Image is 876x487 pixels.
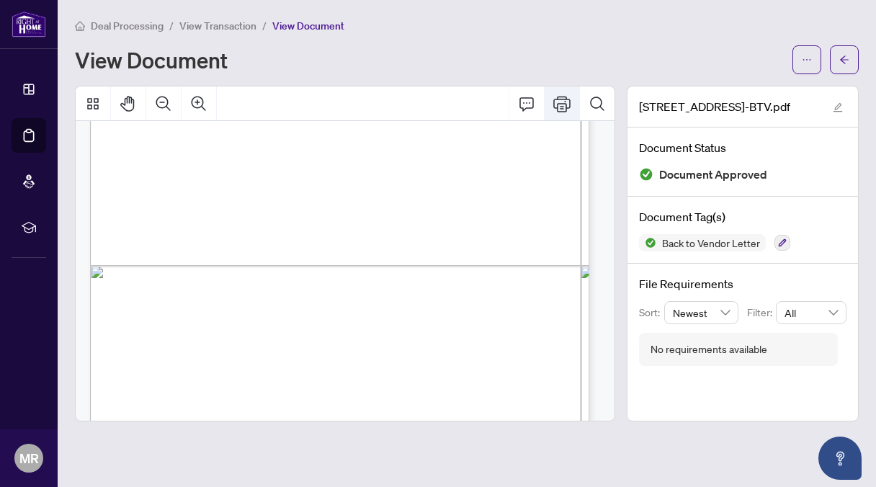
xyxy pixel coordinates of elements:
span: View Document [272,19,344,32]
span: edit [833,102,843,112]
span: Deal Processing [91,19,164,32]
span: arrow-left [839,55,849,65]
span: Back to Vendor Letter [656,238,766,248]
h4: File Requirements [639,275,846,292]
p: Filter: [747,305,776,321]
div: No requirements available [651,341,767,357]
span: MR [19,448,39,468]
span: View Transaction [179,19,256,32]
li: / [169,17,174,34]
span: Document Approved [659,165,767,184]
img: Status Icon [639,234,656,251]
span: [STREET_ADDRESS]-BTV.pdf [639,98,790,115]
h1: View Document [75,48,228,71]
h4: Document Tag(s) [639,208,846,225]
span: ellipsis [802,55,812,65]
li: / [262,17,267,34]
span: All [785,302,838,323]
button: Open asap [818,437,862,480]
p: Sort: [639,305,664,321]
span: Newest [673,302,730,323]
img: logo [12,11,46,37]
span: home [75,21,85,31]
h4: Document Status [639,139,846,156]
img: Document Status [639,167,653,182]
